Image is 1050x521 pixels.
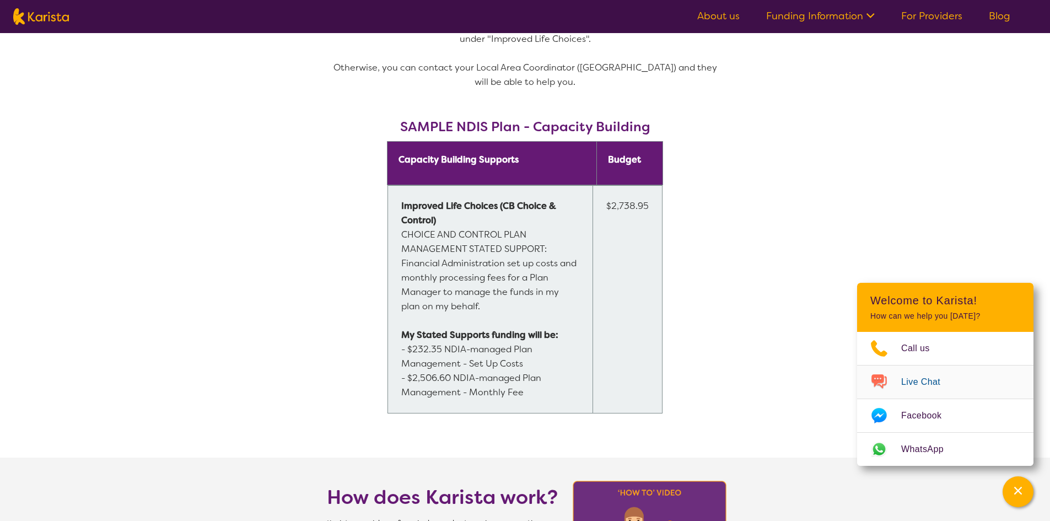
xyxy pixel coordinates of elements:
strong: Improved Life Choices (CB Choice & Control) [401,200,558,226]
p: How can we help you [DATE]? [870,311,1020,321]
h3: SAMPLE NDIS Plan - Capacity Building [327,119,724,135]
span: - $232.35 NDIA-managed Plan Management - Set Up Costs [401,343,535,369]
span: Facebook [901,407,955,424]
span: CHOICE AND CONTROL PLAN MANAGEMENT STATED SUPPORT: Financial Administration set up costs and mont... [401,200,579,312]
strong: My Stated Supports funding will be: [401,329,558,341]
a: For Providers [901,9,962,23]
button: Channel Menu [1003,476,1033,507]
span: Budget [608,154,641,165]
a: Funding Information [766,9,875,23]
img: Karista logo [13,8,69,25]
p: Otherwise, you can contact your Local Area Coordinator ([GEOGRAPHIC_DATA]) and they will be able ... [327,61,724,89]
span: Live Chat [901,374,954,390]
span: Capacity Building Supports [399,154,519,165]
span: - $2,506.60 NDIA-managed Plan Management - Monthly Fee [401,372,543,398]
a: Blog [989,9,1010,23]
span: WhatsApp [901,441,957,458]
h1: How does Karista work? [327,484,558,511]
a: Web link opens in a new tab. [857,433,1033,466]
span: Call us [901,340,943,357]
h2: Welcome to Karista! [870,294,1020,307]
span: $2,738.95 [606,200,649,212]
ul: Choose channel [857,332,1033,466]
div: Channel Menu [857,283,1033,466]
a: About us [697,9,740,23]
